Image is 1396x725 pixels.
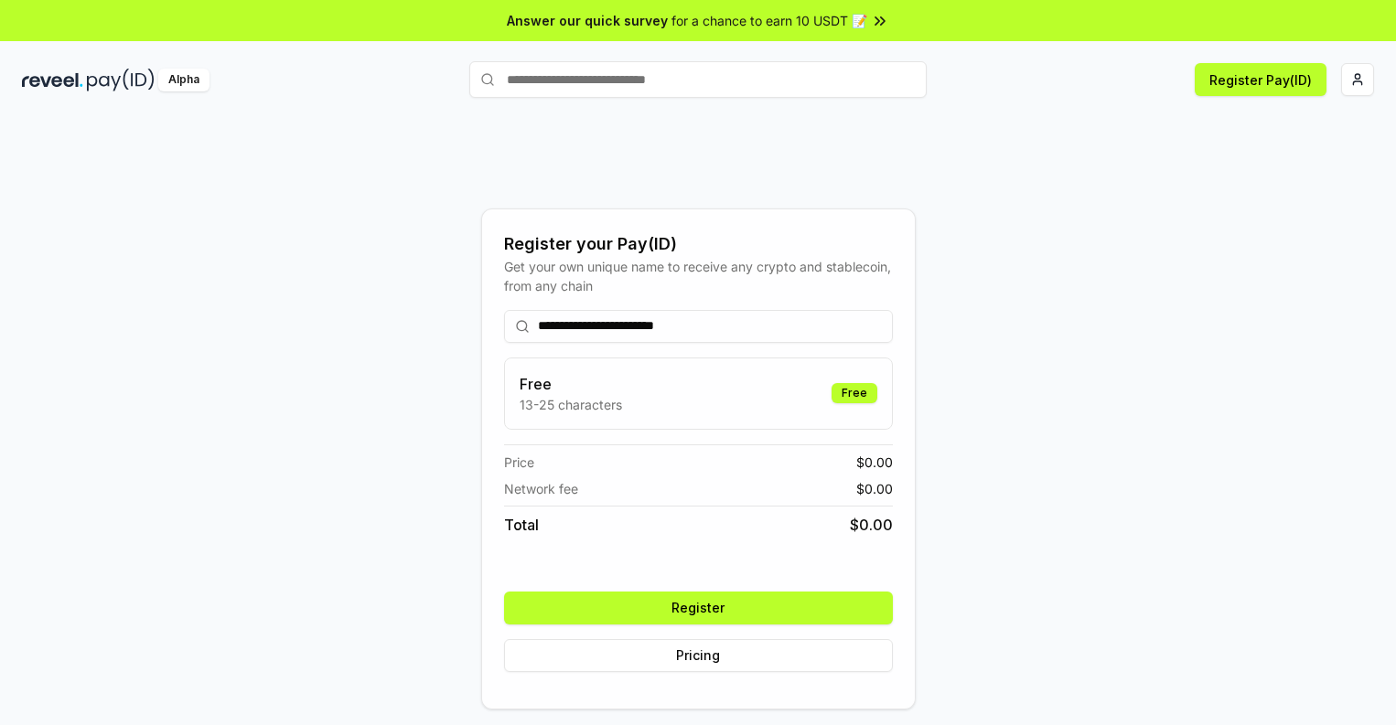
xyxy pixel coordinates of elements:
[520,373,622,395] h3: Free
[504,639,893,672] button: Pricing
[504,231,893,257] div: Register your Pay(ID)
[832,383,877,403] div: Free
[507,11,668,30] span: Answer our quick survey
[856,479,893,498] span: $ 0.00
[504,592,893,624] button: Register
[520,395,622,414] p: 13-25 characters
[671,11,867,30] span: for a chance to earn 10 USDT 📝
[856,453,893,472] span: $ 0.00
[850,514,893,536] span: $ 0.00
[504,514,539,536] span: Total
[504,479,578,498] span: Network fee
[158,69,209,91] div: Alpha
[504,257,893,295] div: Get your own unique name to receive any crypto and stablecoin, from any chain
[87,69,155,91] img: pay_id
[1195,63,1326,96] button: Register Pay(ID)
[504,453,534,472] span: Price
[22,69,83,91] img: reveel_dark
